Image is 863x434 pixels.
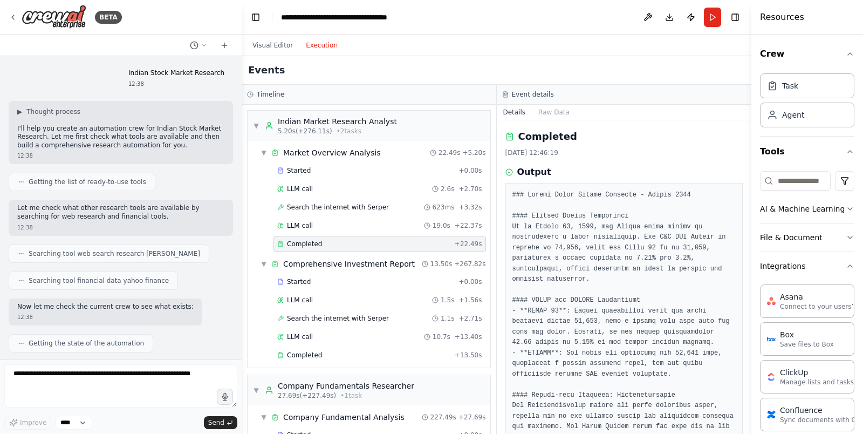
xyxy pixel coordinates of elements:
[728,10,743,25] button: Hide right sidebar
[128,69,224,78] p: Indian Stock Market Research
[455,240,482,248] span: + 22.49s
[128,80,224,88] div: 12:38
[17,152,224,160] div: 12:38
[782,110,804,120] div: Agent
[458,296,482,304] span: + 1.56s
[29,178,146,186] span: Getting the list of ready-to-use tools
[458,413,486,422] span: + 27.69s
[760,195,854,223] button: AI & Machine Learning
[287,296,313,304] span: LLM call
[17,107,22,116] span: ▶
[458,203,482,212] span: + 3.32s
[253,386,259,395] span: ▼
[760,69,854,136] div: Crew
[287,166,311,175] span: Started
[782,80,798,91] div: Task
[29,276,169,285] span: Searching tool financial data yahoo finance
[283,259,415,269] div: Comprehensive Investment Report
[518,129,577,144] h2: Completed
[439,148,461,157] span: 22.49s
[95,11,122,24] div: BETA
[337,127,361,135] span: • 2 task s
[455,333,482,341] span: + 13.40s
[462,148,485,157] span: + 5.20s
[20,418,46,427] span: Improve
[780,329,834,340] div: Box
[287,203,389,212] span: Search the internet with Serper
[455,221,482,230] span: + 22.37s
[22,5,86,29] img: Logo
[441,185,454,193] span: 2.6s
[287,185,313,193] span: LLM call
[497,105,532,120] button: Details
[505,148,743,157] div: [DATE] 12:46:19
[287,240,322,248] span: Completed
[458,185,482,193] span: + 2.70s
[278,381,414,391] div: Company Fundamentals Researcher
[208,418,224,427] span: Send
[458,314,482,323] span: + 2.71s
[458,166,482,175] span: + 0.00s
[532,105,576,120] button: Raw Data
[17,125,224,150] p: I'll help you create an automation crew for Indian Stock Market Research. Let me first check what...
[278,127,332,135] span: 5.20s (+276.11s)
[26,107,80,116] span: Thought process
[441,296,454,304] span: 1.5s
[287,351,322,360] span: Completed
[261,148,267,157] span: ▼
[261,260,267,268] span: ▼
[257,90,284,99] h3: Timeline
[780,340,834,349] p: Save files to Box
[17,204,224,221] p: Let me check what other research tools are available by searching for web research and financial ...
[17,107,80,116] button: ▶Thought process
[248,10,263,25] button: Hide left sidebar
[430,413,456,422] span: 227.49s
[17,223,224,232] div: 12:38
[340,391,362,400] span: • 1 task
[17,303,194,311] p: Now let me check the current crew to see what exists:
[767,335,776,343] img: Box
[204,416,237,429] button: Send
[760,11,804,24] h4: Resources
[287,314,389,323] span: Search the internet with Serper
[433,221,450,230] span: 19.0s
[4,416,51,430] button: Improve
[767,372,776,381] img: ClickUp
[455,351,482,360] span: + 13.50s
[278,391,336,400] span: 27.69s (+227.49s)
[281,12,387,23] nav: breadcrumb
[246,39,299,52] button: Visual Editor
[283,412,405,423] div: Company Fundamental Analysis
[217,389,233,405] button: Click to speak your automation idea
[512,90,554,99] h3: Event details
[430,260,453,268] span: 13.50s
[186,39,211,52] button: Switch to previous chat
[29,249,200,258] span: Searching tool web search research [PERSON_NAME]
[454,260,485,268] span: + 267.82s
[760,252,854,280] button: Integrations
[767,297,776,306] img: Asana
[760,137,854,167] button: Tools
[441,314,454,323] span: 1.1s
[17,313,194,321] div: 12:38
[216,39,233,52] button: Start a new chat
[261,413,267,422] span: ▼
[458,277,482,286] span: + 0.00s
[760,223,854,252] button: File & Document
[283,147,381,158] div: Market Overview Analysis
[278,116,397,127] div: Indian Market Research Analyst
[248,63,285,78] h2: Events
[287,333,313,341] span: LLM call
[29,339,144,348] span: Getting the state of the automation
[433,333,450,341] span: 10.7s
[287,277,311,286] span: Started
[760,39,854,69] button: Crew
[287,221,313,230] span: LLM call
[253,121,259,130] span: ▼
[767,410,776,419] img: Confluence
[433,203,455,212] span: 623ms
[517,166,551,179] h3: Output
[299,39,344,52] button: Execution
